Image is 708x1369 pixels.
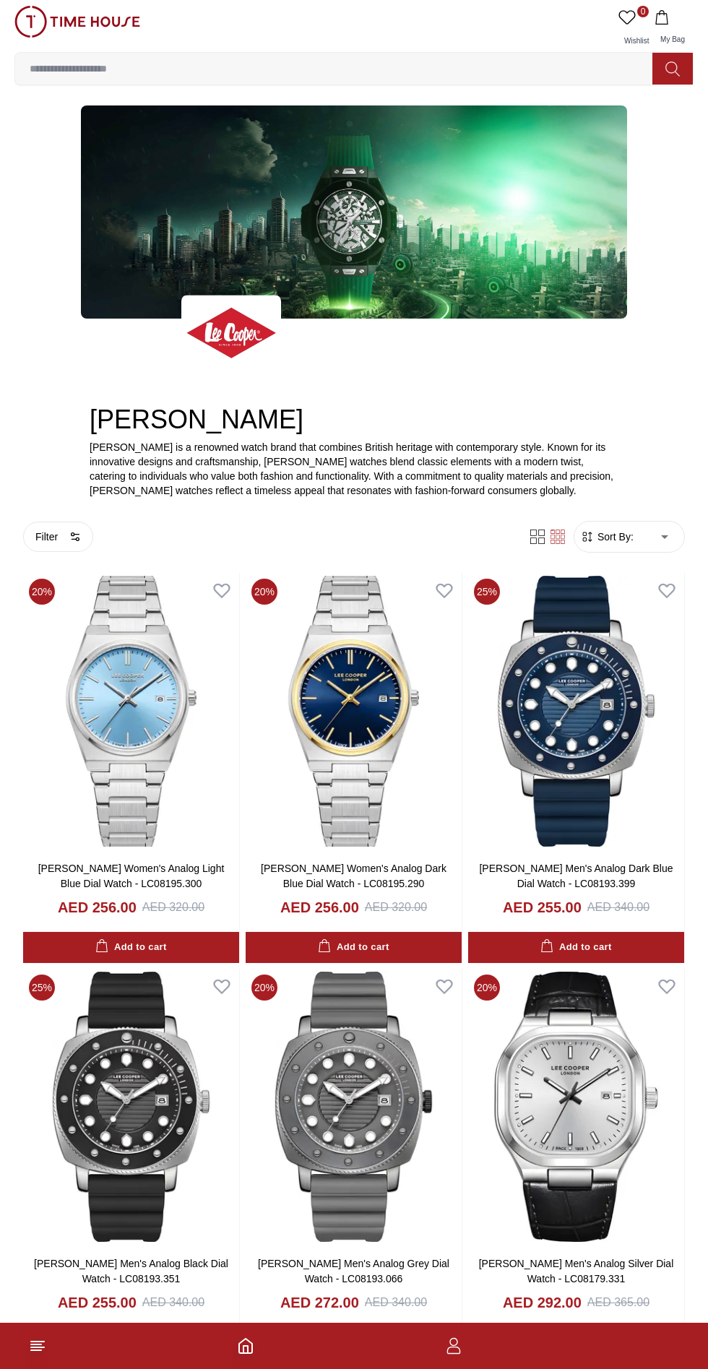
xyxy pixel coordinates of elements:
[655,35,691,43] span: My Bag
[474,975,500,1001] span: 20 %
[280,897,359,917] h4: AED 256.00
[503,1292,582,1313] h4: AED 292.00
[468,573,684,849] img: Lee Cooper Men's Analog Dark Blue Dial Watch - LC08193.399
[23,932,239,963] button: Add to cart
[90,440,618,498] p: [PERSON_NAME] is a renowned watch brand that combines British heritage with contemporary style. K...
[246,969,462,1245] img: Lee Cooper Men's Analog Grey Dial Watch - LC08193.066
[587,899,649,916] div: AED 340.00
[246,932,462,963] button: Add to cart
[595,530,634,544] span: Sort By:
[58,1292,137,1313] h4: AED 255.00
[503,897,582,917] h4: AED 255.00
[34,1258,228,1284] a: [PERSON_NAME] Men's Analog Black Dial Watch - LC08193.351
[479,863,673,889] a: [PERSON_NAME] Men's Analog Dark Blue Dial Watch - LC08193.399
[90,405,618,434] h2: [PERSON_NAME]
[23,573,239,849] img: Lee Cooper Women's Analog Light Blue Dial Watch - LC08195.300
[29,975,55,1001] span: 25 %
[280,1292,359,1313] h4: AED 272.00
[261,863,446,889] a: [PERSON_NAME] Women's Analog Dark Blue Dial Watch - LC08195.290
[637,6,649,17] span: 0
[540,939,611,956] div: Add to cart
[95,939,166,956] div: Add to cart
[246,573,462,849] img: Lee Cooper Women's Analog Dark Blue Dial Watch - LC08195.290
[479,1258,674,1284] a: [PERSON_NAME] Men's Analog Silver Dial Watch - LC08179.331
[365,899,427,916] div: AED 320.00
[29,579,55,605] span: 20 %
[23,969,239,1245] img: Lee Cooper Men's Analog Black Dial Watch - LC08193.351
[258,1258,449,1284] a: [PERSON_NAME] Men's Analog Grey Dial Watch - LC08193.066
[14,6,140,38] img: ...
[58,897,137,917] h4: AED 256.00
[365,1294,427,1311] div: AED 340.00
[181,295,281,371] img: ...
[38,863,225,889] a: [PERSON_NAME] Women's Analog Light Blue Dial Watch - LC08195.300
[618,37,655,45] span: Wishlist
[81,105,627,319] img: ...
[580,530,634,544] button: Sort By:
[237,1337,254,1355] a: Home
[474,579,500,605] span: 25 %
[251,579,277,605] span: 20 %
[587,1294,649,1311] div: AED 365.00
[468,969,684,1245] img: Lee Cooper Men's Analog Silver Dial Watch - LC08179.331
[616,6,652,52] a: 0Wishlist
[142,899,204,916] div: AED 320.00
[318,939,389,956] div: Add to cart
[23,522,93,552] button: Filter
[652,6,694,52] button: My Bag
[468,932,684,963] button: Add to cart
[142,1294,204,1311] div: AED 340.00
[251,975,277,1001] span: 20 %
